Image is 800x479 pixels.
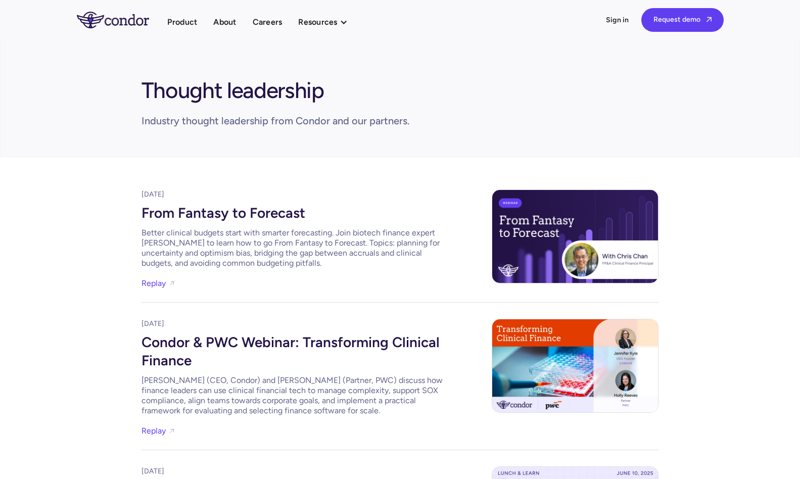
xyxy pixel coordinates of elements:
[142,276,166,290] a: Replay
[253,15,283,29] a: Careers
[606,15,629,25] a: Sign in
[142,228,445,268] div: Better clinical budgets start with smarter forecasting. Join biotech finance expert [PERSON_NAME]...
[77,12,167,28] a: home
[167,15,198,29] a: Product
[213,15,236,29] a: About
[298,15,337,29] div: Resources
[142,329,445,416] a: Condor & PWC Webinar: Transforming Clinical Finance[PERSON_NAME] (CEO, Condor) and [PERSON_NAME] ...
[142,114,409,128] div: Industry thought leadership from Condor and our partners.
[142,200,445,224] div: From Fantasy to Forecast
[142,375,445,416] div: [PERSON_NAME] (CEO, Condor) and [PERSON_NAME] (Partner, PWC) discuss how finance leaders can use ...
[142,329,445,371] div: Condor & PWC Webinar: Transforming Clinical Finance
[142,466,445,476] div: [DATE]
[142,189,445,200] div: [DATE]
[142,72,324,105] h1: Thought leadership
[641,8,724,32] a: Request demo
[707,16,712,23] span: 
[142,200,445,268] a: From Fantasy to ForecastBetter clinical budgets start with smarter forecasting. Join biotech fina...
[142,424,166,438] a: Replay
[142,319,445,329] div: [DATE]
[298,15,357,29] div: Resources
